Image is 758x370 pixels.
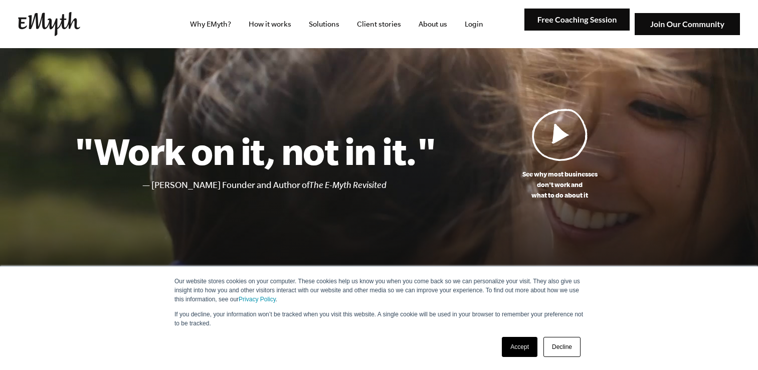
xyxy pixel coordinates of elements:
[708,322,758,370] iframe: Chat Widget
[532,108,588,161] img: Play Video
[18,12,80,36] img: EMyth
[635,13,740,36] img: Join Our Community
[543,337,581,357] a: Decline
[74,129,436,173] h1: "Work on it, not in it."
[174,310,584,328] p: If you decline, your information won’t be tracked when you visit this website. A single cookie wi...
[436,169,684,201] p: See why most businesses don't work and what to do about it
[174,277,584,304] p: Our website stores cookies on your computer. These cookies help us know you when you come back so...
[502,337,537,357] a: Accept
[151,178,436,193] li: [PERSON_NAME] Founder and Author of
[239,296,276,303] a: Privacy Policy
[524,9,630,31] img: Free Coaching Session
[309,180,387,190] i: The E-Myth Revisited
[436,108,684,201] a: See why most businessesdon't work andwhat to do about it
